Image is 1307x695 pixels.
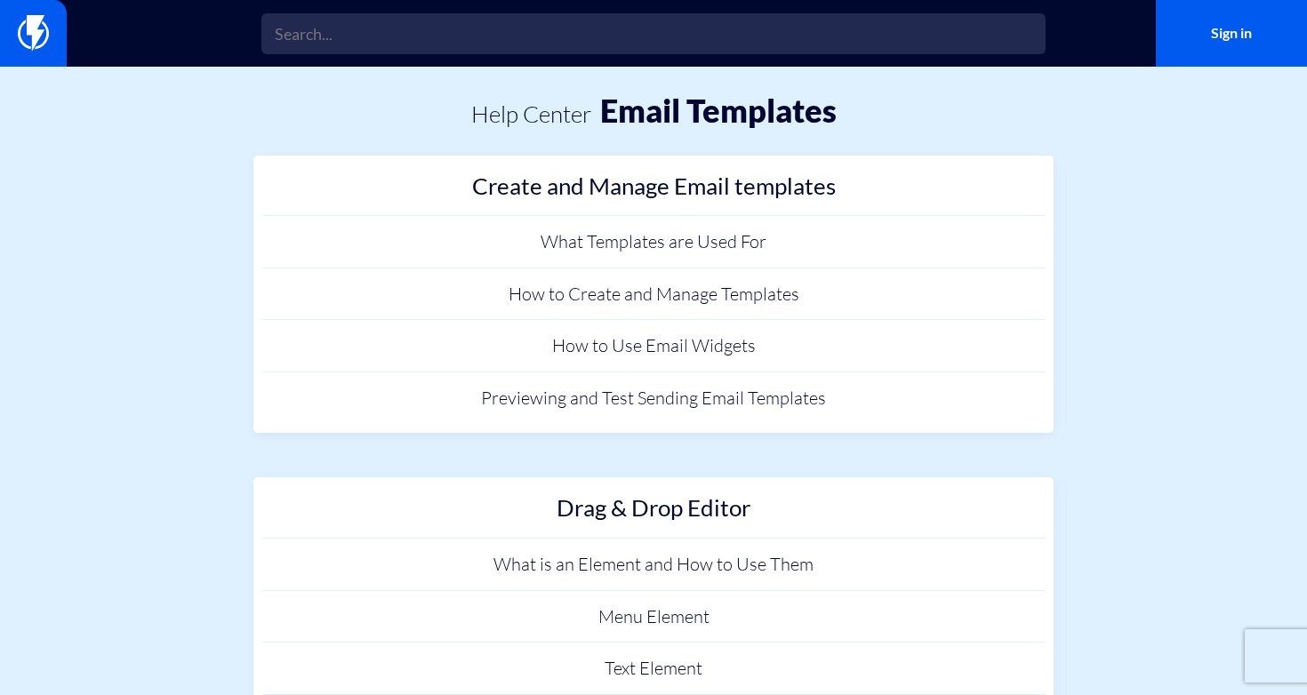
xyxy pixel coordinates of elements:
[271,495,1036,530] h2: Drag & Drop Editor
[262,372,1045,425] a: Previewing and Test Sending Email Templates
[471,100,591,128] a: Help center
[262,539,1045,591] a: What is an Element and How to Use Them
[262,486,1045,539] a: Drag & Drop Editor
[600,93,837,129] h1: Email Templates
[271,173,1036,208] h2: Create and Manage Email templates
[262,320,1045,372] a: How to Use Email Widgets
[262,591,1045,643] a: Menu Element
[261,13,1046,54] input: Search...
[262,216,1045,268] a: What Templates are Used For
[262,643,1045,695] a: Text Element
[262,164,1045,217] a: Create and Manage Email templates
[262,268,1045,321] a: How to Create and Manage Templates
